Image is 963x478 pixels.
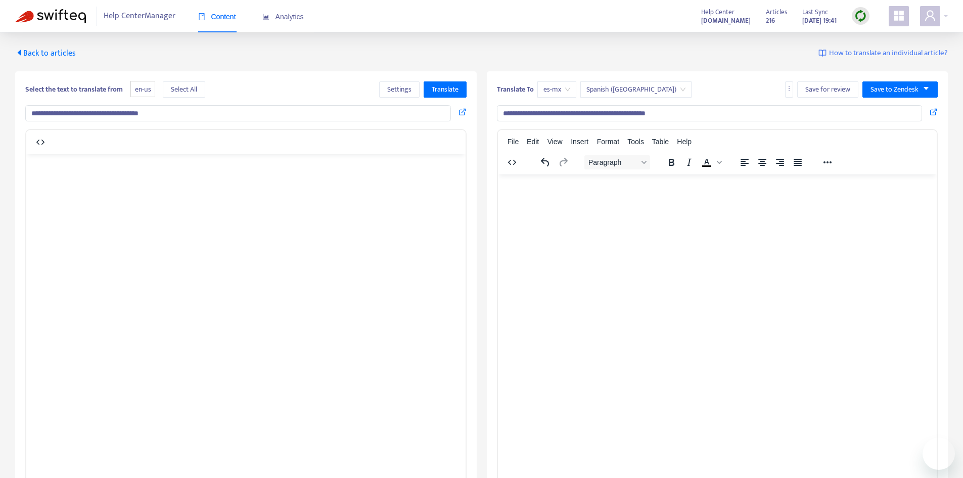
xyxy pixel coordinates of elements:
span: How to translate an individual article? [829,48,948,59]
button: Reveal or hide additional toolbar items [819,155,836,169]
button: Redo [555,155,572,169]
span: Analytics [262,13,304,21]
img: Swifteq [15,9,86,23]
strong: 216 [766,15,775,26]
span: Tools [627,138,644,146]
button: Italic [680,155,698,169]
b: Select the text to translate from [25,83,123,95]
span: Select All [171,84,197,95]
button: Align right [771,155,789,169]
span: Save for review [805,84,850,95]
button: Settings [379,81,420,98]
span: Articles [766,7,787,18]
button: Justify [789,155,806,169]
span: Content [198,13,236,21]
img: image-link [818,49,827,57]
span: appstore [893,10,905,22]
button: Save for review [797,81,858,98]
span: Back to articles [15,47,76,60]
button: Bold [663,155,680,169]
span: Insert [571,138,588,146]
button: Block Paragraph [584,155,650,169]
button: Save to Zendeskcaret-down [862,81,938,98]
iframe: Button to launch messaging window [923,438,955,470]
img: sync.dc5367851b00ba804db3.png [854,10,867,22]
button: more [785,81,793,98]
button: Select All [163,81,205,98]
div: Text color Black [698,155,723,169]
span: Save to Zendesk [870,84,919,95]
a: [DOMAIN_NAME] [701,15,751,26]
a: How to translate an individual article? [818,48,948,59]
span: Settings [387,84,411,95]
span: en-us [130,81,155,98]
span: Help [677,138,692,146]
span: Spanish (Mexico) [586,82,685,97]
button: Undo [537,155,554,169]
strong: [DATE] 19:41 [802,15,837,26]
span: more [786,85,793,92]
button: Align left [736,155,753,169]
span: area-chart [262,13,269,20]
span: user [924,10,936,22]
span: Last Sync [802,7,828,18]
button: Align center [754,155,771,169]
span: caret-left [15,49,23,57]
span: View [547,138,563,146]
span: caret-down [923,85,930,92]
b: Translate To [497,83,534,95]
span: es-mx [543,82,570,97]
span: Paragraph [588,158,638,166]
span: File [508,138,519,146]
span: Table [652,138,669,146]
button: Translate [424,81,467,98]
span: Help Center Manager [104,7,175,26]
span: book [198,13,205,20]
span: Translate [432,84,458,95]
span: Help Center [701,7,735,18]
span: Format [597,138,619,146]
span: Edit [527,138,539,146]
